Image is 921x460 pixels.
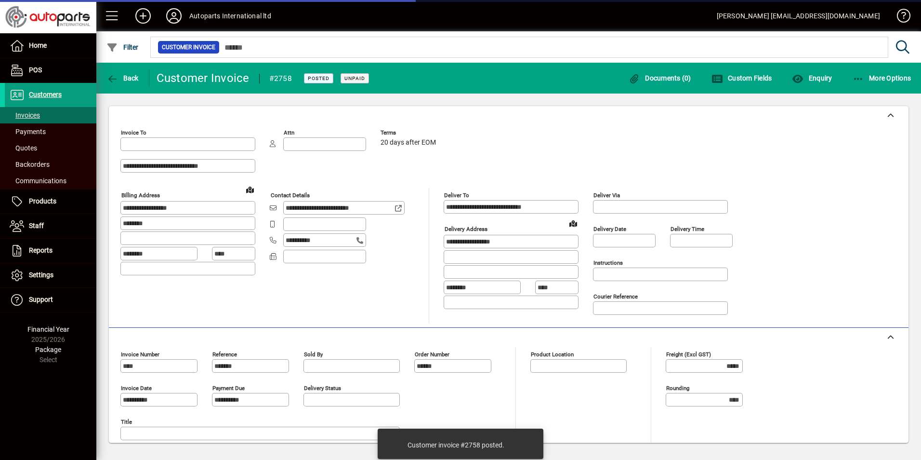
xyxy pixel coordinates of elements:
[5,288,96,312] a: Support
[593,259,623,266] mat-label: Instructions
[629,74,691,82] span: Documents (0)
[890,2,909,33] a: Knowledge Base
[27,325,69,333] span: Financial Year
[304,385,341,392] mat-label: Delivery status
[212,385,245,392] mat-label: Payment due
[29,296,53,303] span: Support
[10,111,40,119] span: Invoices
[666,351,711,358] mat-label: Freight (excl GST)
[381,139,436,147] span: 20 days after EOM
[308,75,329,81] span: Posted
[157,70,250,86] div: Customer Invoice
[5,214,96,238] a: Staff
[158,7,189,25] button: Profile
[381,130,438,136] span: Terms
[189,8,271,24] div: Autoparts International ltd
[789,69,834,87] button: Enquiry
[5,173,96,189] a: Communications
[5,156,96,173] a: Backorders
[5,239,96,263] a: Reports
[5,140,96,156] a: Quotes
[121,385,152,392] mat-label: Invoice date
[128,7,158,25] button: Add
[29,41,47,49] span: Home
[29,91,62,98] span: Customers
[104,39,141,56] button: Filter
[5,34,96,58] a: Home
[104,69,141,87] button: Back
[29,271,53,279] span: Settings
[5,107,96,123] a: Invoices
[304,351,323,358] mat-label: Sold by
[5,189,96,214] a: Products
[709,69,775,87] button: Custom Fields
[29,222,44,230] span: Staff
[5,123,96,140] a: Payments
[444,192,469,199] mat-label: Deliver To
[10,177,66,185] span: Communications
[162,42,215,52] span: Customer Invoice
[408,440,504,450] div: Customer invoice #2758 posted.
[269,71,292,86] div: #2758
[850,69,914,87] button: More Options
[671,226,704,232] mat-label: Delivery time
[626,69,694,87] button: Documents (0)
[29,197,56,205] span: Products
[106,43,139,51] span: Filter
[121,419,132,425] mat-label: Title
[792,74,832,82] span: Enquiry
[344,75,365,81] span: Unpaid
[853,74,911,82] span: More Options
[121,129,146,136] mat-label: Invoice To
[242,182,258,197] a: View on map
[121,351,159,358] mat-label: Invoice number
[593,293,638,300] mat-label: Courier Reference
[666,385,689,392] mat-label: Rounding
[5,58,96,82] a: POS
[284,129,294,136] mat-label: Attn
[10,161,50,168] span: Backorders
[531,351,574,358] mat-label: Product location
[10,144,37,152] span: Quotes
[212,351,237,358] mat-label: Reference
[566,216,581,231] a: View on map
[29,246,53,254] span: Reports
[35,346,61,353] span: Package
[593,226,626,232] mat-label: Delivery date
[10,128,46,135] span: Payments
[5,263,96,287] a: Settings
[96,69,149,87] app-page-header-button: Back
[717,8,880,24] div: [PERSON_NAME] [EMAIL_ADDRESS][DOMAIN_NAME]
[593,192,620,199] mat-label: Deliver via
[106,74,139,82] span: Back
[29,66,42,74] span: POS
[711,74,772,82] span: Custom Fields
[415,351,449,358] mat-label: Order number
